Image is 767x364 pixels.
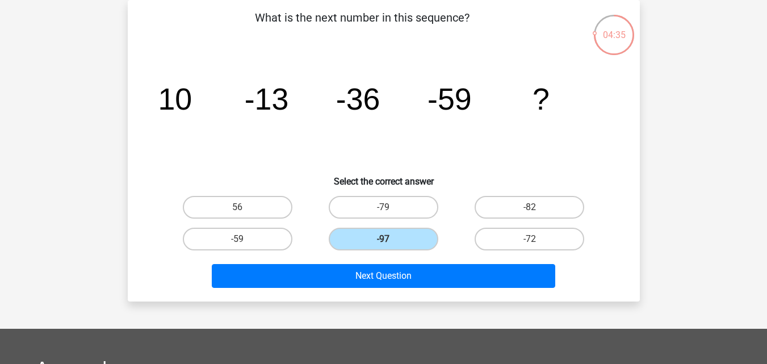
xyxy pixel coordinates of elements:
tspan: -36 [336,82,380,116]
tspan: -59 [427,82,472,116]
label: -79 [329,196,438,219]
h6: Select the correct answer [146,167,622,187]
tspan: -13 [244,82,288,116]
label: -97 [329,228,438,250]
button: Next Question [212,264,555,288]
label: 56 [183,196,292,219]
tspan: ? [533,82,550,116]
label: -72 [475,228,584,250]
label: -59 [183,228,292,250]
label: -82 [475,196,584,219]
p: What is the next number in this sequence? [146,9,579,43]
div: 04:35 [593,14,635,42]
tspan: 10 [158,82,192,116]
